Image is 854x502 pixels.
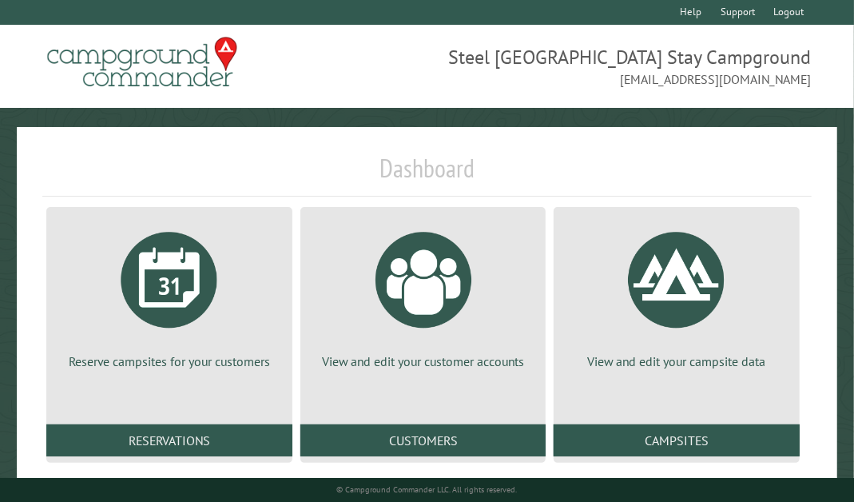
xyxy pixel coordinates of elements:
[46,424,292,456] a: Reservations
[573,353,780,370] p: View and edit your campsite data
[300,424,546,456] a: Customers
[42,153,811,197] h1: Dashboard
[573,220,780,370] a: View and edit your campsite data
[554,424,799,456] a: Campsites
[320,353,526,370] p: View and edit your customer accounts
[66,220,272,370] a: Reserve campsites for your customers
[42,31,242,94] img: Campground Commander
[336,484,517,495] small: © Campground Commander LLC. All rights reserved.
[66,353,272,370] p: Reserve campsites for your customers
[427,44,812,89] span: Steel [GEOGRAPHIC_DATA] Stay Campground [EMAIL_ADDRESS][DOMAIN_NAME]
[320,220,526,370] a: View and edit your customer accounts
